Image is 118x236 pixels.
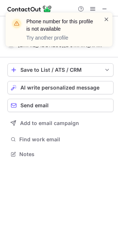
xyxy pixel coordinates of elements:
button: Send email [7,99,114,112]
span: Notes [19,151,111,158]
button: Notes [7,149,114,159]
span: AI write personalized message [20,85,99,91]
div: Save to List / ATS / CRM [20,67,101,73]
button: AI write personalized message [7,81,114,94]
img: warning [11,18,23,30]
button: save-profile-one-click [7,63,114,77]
span: Find work email [19,136,111,143]
button: Find work email [7,134,114,145]
span: Add to email campaign [20,120,79,126]
header: Phone number for this profile is not available [26,18,95,33]
p: Try another profile [26,34,95,41]
span: Send email [20,102,49,108]
img: ContactOut v5.3.10 [7,4,52,13]
button: Add to email campaign [7,117,114,130]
